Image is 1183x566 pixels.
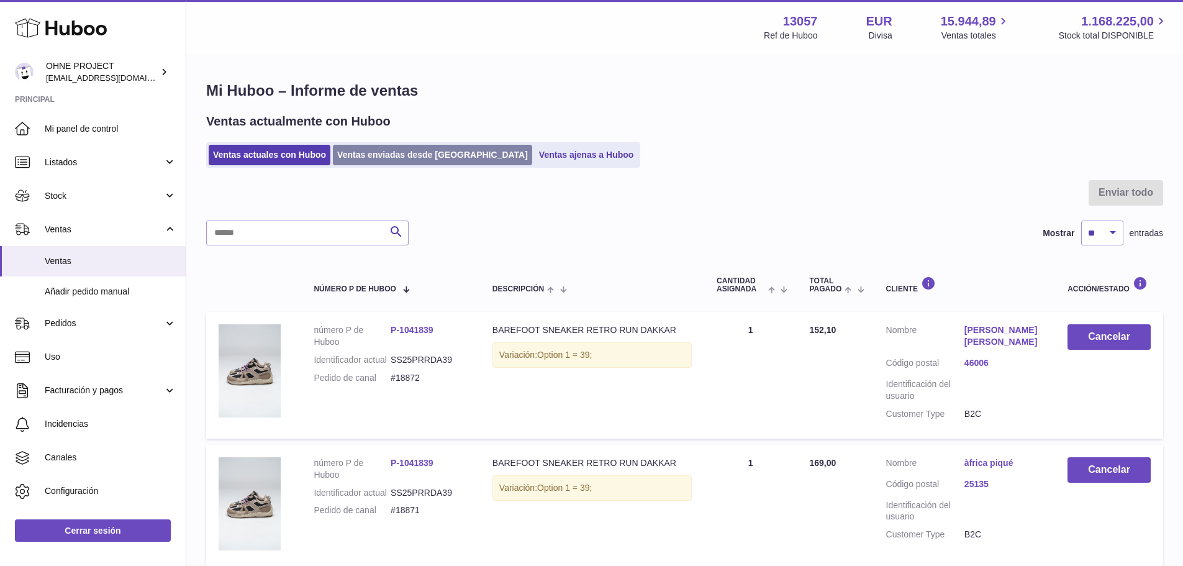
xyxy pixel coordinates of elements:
[391,504,468,516] dd: #18871
[45,286,176,298] span: Añadir pedido manual
[886,457,964,472] dt: Nombre
[219,324,281,418] img: DSC02822.jpg
[1081,13,1154,30] span: 1.168.225,00
[809,325,836,335] span: 152,10
[886,529,964,541] dt: Customer Type
[941,30,1010,42] span: Ventas totales
[704,312,797,438] td: 1
[964,357,1043,369] a: 46006
[206,113,391,130] h2: Ventas actualmente con Huboo
[45,485,176,497] span: Configuración
[206,81,1163,101] h1: Mi Huboo – Informe de ventas
[886,378,964,402] dt: Identificación del usuario
[964,457,1043,469] a: àfrica piqué
[492,342,692,368] div: Variación:
[1067,276,1151,293] div: Acción/Estado
[15,63,34,81] img: internalAdmin-13057@internal.huboo.com
[492,457,692,469] div: BAREFOOT SNEAKER RETRO RUN DAKKAR
[492,285,544,293] span: Descripción
[1130,227,1163,239] span: entradas
[964,478,1043,490] a: 25135
[45,157,163,168] span: Listados
[314,457,391,481] dt: número P de Huboo
[391,372,468,384] dd: #18872
[46,73,183,83] span: [EMAIL_ADDRESS][DOMAIN_NAME]
[941,13,1010,42] a: 15.944,89 Ventas totales
[219,457,281,550] img: DSC02822.jpg
[209,145,330,165] a: Ventas actuales con Huboo
[45,385,163,396] span: Facturación y pagos
[314,372,391,384] dt: Pedido de canal
[886,500,964,523] dt: Identificación del usuario
[391,487,468,499] dd: SS25PRRDA39
[45,452,176,463] span: Canales
[45,190,163,202] span: Stock
[1059,13,1168,42] a: 1.168.225,00 Stock total DISPONIBLE
[809,458,836,468] span: 169,00
[391,325,433,335] a: P-1041839
[886,478,964,493] dt: Código postal
[45,418,176,430] span: Incidencias
[314,504,391,516] dt: Pedido de canal
[809,277,841,293] span: Total pagado
[1067,457,1151,483] button: Cancelar
[1043,227,1074,239] label: Mostrar
[886,276,1043,293] div: Cliente
[314,324,391,348] dt: número P de Huboo
[866,13,892,30] strong: EUR
[391,354,468,366] dd: SS25PRRDA39
[537,350,592,360] span: Option 1 = 39;
[45,224,163,235] span: Ventas
[45,255,176,267] span: Ventas
[537,483,592,493] span: Option 1 = 39;
[886,357,964,372] dt: Código postal
[869,30,892,42] div: Divisa
[46,60,158,84] div: OHNE PROJECT
[964,324,1043,348] a: [PERSON_NAME] [PERSON_NAME]
[314,354,391,366] dt: Identificador actual
[333,145,532,165] a: Ventas enviadas desde [GEOGRAPHIC_DATA]
[15,519,171,542] a: Cerrar sesión
[704,445,797,566] td: 1
[717,277,765,293] span: Cantidad ASIGNADA
[45,317,163,329] span: Pedidos
[964,408,1043,420] dd: B2C
[492,324,692,336] div: BAREFOOT SNEAKER RETRO RUN DAKKAR
[783,13,818,30] strong: 13057
[492,475,692,501] div: Variación:
[764,30,817,42] div: Ref de Huboo
[314,285,396,293] span: número P de Huboo
[45,351,176,363] span: Uso
[964,529,1043,541] dd: B2C
[535,145,638,165] a: Ventas ajenas a Huboo
[886,408,964,420] dt: Customer Type
[1067,324,1151,350] button: Cancelar
[391,458,433,468] a: P-1041839
[314,487,391,499] dt: Identificador actual
[941,13,996,30] span: 15.944,89
[45,123,176,135] span: Mi panel de control
[886,324,964,351] dt: Nombre
[1059,30,1168,42] span: Stock total DISPONIBLE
